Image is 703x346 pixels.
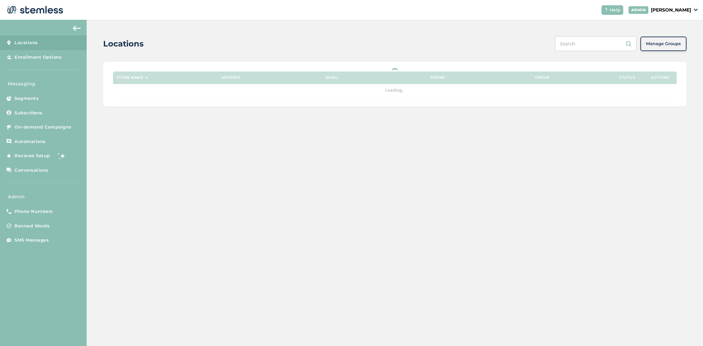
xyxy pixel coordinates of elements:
span: Conversations [15,167,48,174]
span: Automations [15,138,46,145]
span: Locations [15,40,38,46]
span: SMS Messages [15,237,49,244]
img: logo-dark-0685b13c.svg [5,3,63,16]
h2: Locations [103,38,144,50]
span: Segments [15,95,39,102]
img: glitter-stars-b7820f95.gif [55,149,68,162]
span: Subscribers [15,110,43,116]
img: icon_down-arrow-small-66adaf34.svg [694,9,698,11]
span: Help [609,7,621,14]
p: [PERSON_NAME] [651,7,691,14]
span: Banned Words [15,223,49,229]
img: icon-arrow-back-accent-c549486e.svg [73,26,81,31]
span: On-demand Campaigns [15,124,72,130]
button: Manage Groups [640,37,687,51]
iframe: Chat Widget [670,314,703,346]
span: Reviews Setup [15,153,50,159]
div: ADMIN [629,6,649,14]
img: icon-help-white-03924b79.svg [604,8,608,12]
span: Manage Groups [646,41,681,47]
span: Enrollment Options [15,54,62,61]
input: Search [555,36,636,51]
span: Phone Numbers [15,208,53,215]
